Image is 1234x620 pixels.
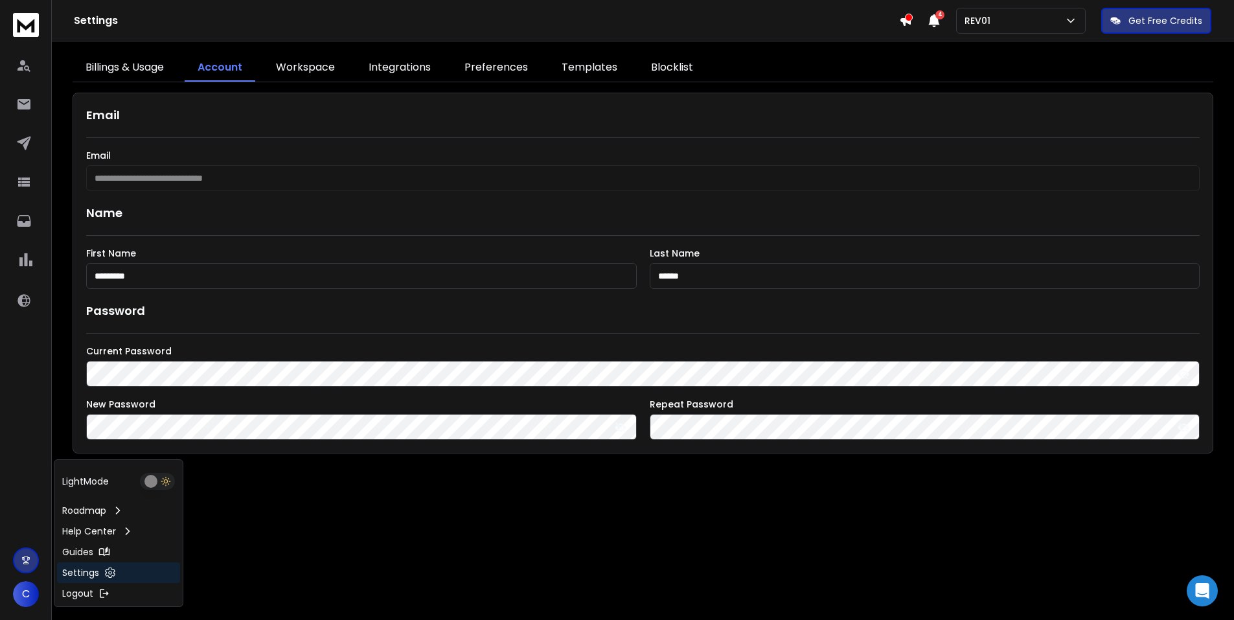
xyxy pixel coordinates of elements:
p: Guides [62,545,93,558]
div: Open Intercom Messenger [1187,575,1218,606]
h1: Password [86,302,145,320]
label: New Password [86,400,637,409]
a: Account [185,54,255,82]
a: Integrations [356,54,444,82]
h1: Settings [74,13,899,29]
h1: Name [86,204,1200,222]
label: Repeat Password [650,400,1200,409]
a: Blocklist [638,54,706,82]
label: First Name [86,249,637,258]
a: Help Center [57,521,180,542]
p: REV01 [965,14,996,27]
p: Roadmap [62,504,106,517]
button: C [13,581,39,607]
label: Current Password [86,347,1200,356]
a: Workspace [263,54,348,82]
img: logo [13,13,39,37]
p: Get Free Credits [1128,14,1202,27]
label: Last Name [650,249,1200,258]
a: Preferences [451,54,541,82]
a: Roadmap [57,500,180,521]
h1: Email [86,106,1200,124]
a: Guides [57,542,180,562]
span: 4 [935,10,944,19]
p: Logout [62,587,93,600]
label: Email [86,151,1200,160]
a: Settings [57,562,180,583]
p: Light Mode [62,475,109,488]
a: Templates [549,54,630,82]
p: Settings [62,566,99,579]
a: Billings & Usage [73,54,177,82]
p: Help Center [62,525,116,538]
button: Get Free Credits [1101,8,1211,34]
